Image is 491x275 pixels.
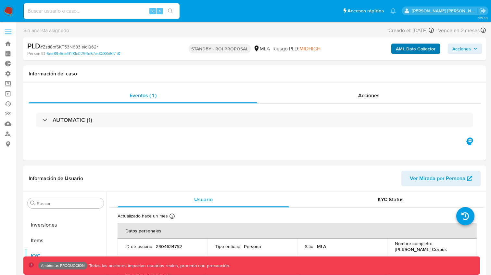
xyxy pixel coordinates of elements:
[37,201,101,206] input: Buscar
[378,196,404,203] span: KYC Status
[347,7,384,14] span: Accesos rápidos
[87,263,230,269] p: Todas las acciones impactan usuarios reales, proceda con precaución.
[305,243,314,249] p: Sitio :
[159,8,161,14] span: s
[452,44,471,54] span: Acciones
[36,112,473,127] div: AUTOMATIC (1)
[388,26,434,35] div: Creado el: [DATE]
[29,175,83,182] h1: Información de Usuario
[118,213,168,219] p: Actualizado hace un mes
[448,44,482,54] button: Acciones
[390,8,396,14] a: Notificaciones
[395,246,447,252] p: [PERSON_NAME] Corpus
[27,41,40,51] b: PLD
[41,264,85,267] p: Ambiente: PRODUCCIÓN
[410,171,465,186] span: Ver Mirada por Persona
[25,248,106,264] button: KYC
[401,171,481,186] button: Ver Mirada por Persona
[118,223,477,239] th: Datos personales
[164,7,177,16] button: search-icon
[435,26,437,35] span: -
[29,71,481,77] h1: Información del caso
[272,45,321,52] span: Riesgo PLD:
[479,7,486,14] a: Salir
[130,92,157,99] span: Eventos ( 1 )
[438,27,480,34] span: Vence en 2 meses
[30,201,35,206] button: Buscar
[253,45,270,52] div: MLA
[23,27,69,34] span: Sin analista asignado
[24,7,180,15] input: Buscar usuario o caso...
[194,196,213,203] span: Usuario
[40,44,98,50] span: # ZztI8pfSKT53N683IeidQ62r
[215,243,241,249] p: Tipo entidad :
[189,44,251,53] p: STANDBY - ROI PROPOSAL
[395,241,432,246] p: Nombre completo :
[46,51,120,57] a: 6ea89d5cd91f81c0294d67ad0f83d5f7
[244,243,261,249] p: Persona
[412,8,477,14] p: carolina.romo@mercadolibre.com.co
[150,8,155,14] span: ⌥
[25,233,106,248] button: Items
[358,92,380,99] span: Acciones
[299,45,321,52] span: MIDHIGH
[391,44,440,54] button: AML Data Collector
[53,116,92,124] h3: AUTOMATIC (1)
[396,44,435,54] b: AML Data Collector
[25,217,106,233] button: Inversiones
[156,243,182,249] p: 2404634752
[27,51,45,57] b: Person ID
[317,243,326,249] p: MLA
[125,243,153,249] p: ID de usuario :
